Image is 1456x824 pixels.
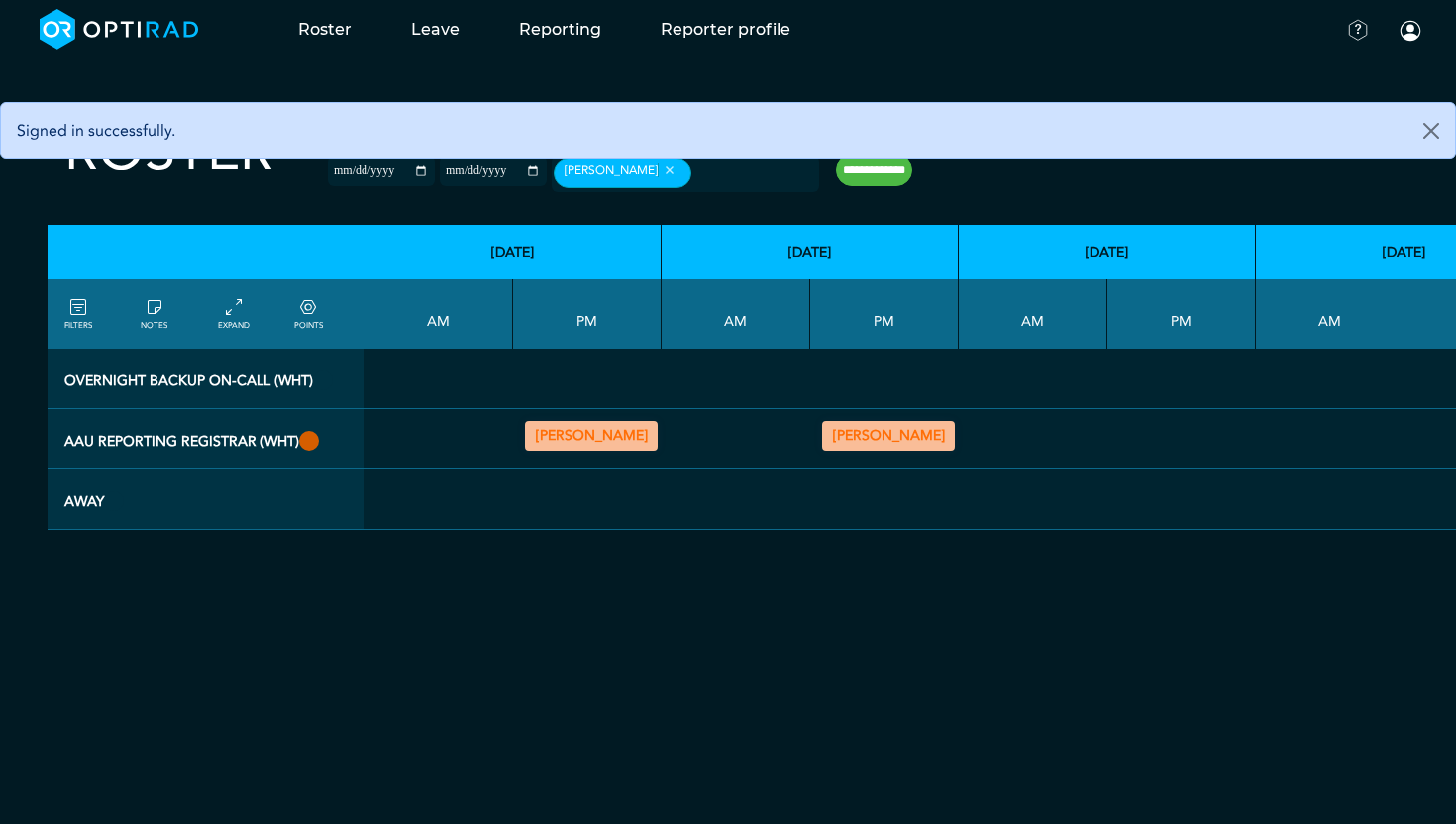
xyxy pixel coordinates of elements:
th: AM [1256,279,1404,349]
th: PM [513,279,662,349]
div: Reporting reg 13:30 - 17:30 [525,421,658,451]
th: [DATE] [364,225,662,279]
div: [PERSON_NAME] [554,158,691,188]
a: collapse/expand entries [218,296,250,332]
a: FILTERS [64,296,92,332]
button: Close [1407,103,1455,158]
button: Remove item: '6a51e83a-7746-4467-a7a6-6e0dad02d20a' [658,163,680,177]
input: null [695,165,794,183]
th: Overnight backup on-call (WHT) [48,349,364,409]
th: PM [1107,279,1256,349]
th: AAU Reporting Registrar (WHT) [48,409,364,469]
th: PM [810,279,959,349]
th: AM [364,279,513,349]
th: AM [959,279,1107,349]
h2: Roster [64,119,273,185]
summary: [PERSON_NAME] [825,424,952,448]
img: brand-opti-rad-logos-blue-and-white-d2f68631ba2948856bd03f2d395fb146ddc8fb01b4b6e9315ea85fa773367... [40,9,199,50]
a: show/hide notes [141,296,167,332]
div: Reporting reg 13:30 - 17:30 [822,421,955,451]
th: Away [48,469,364,530]
summary: [PERSON_NAME] [528,424,655,448]
th: [DATE] [959,225,1256,279]
th: [DATE] [662,225,959,279]
th: AM [662,279,810,349]
a: collapse/expand expected points [294,296,323,332]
